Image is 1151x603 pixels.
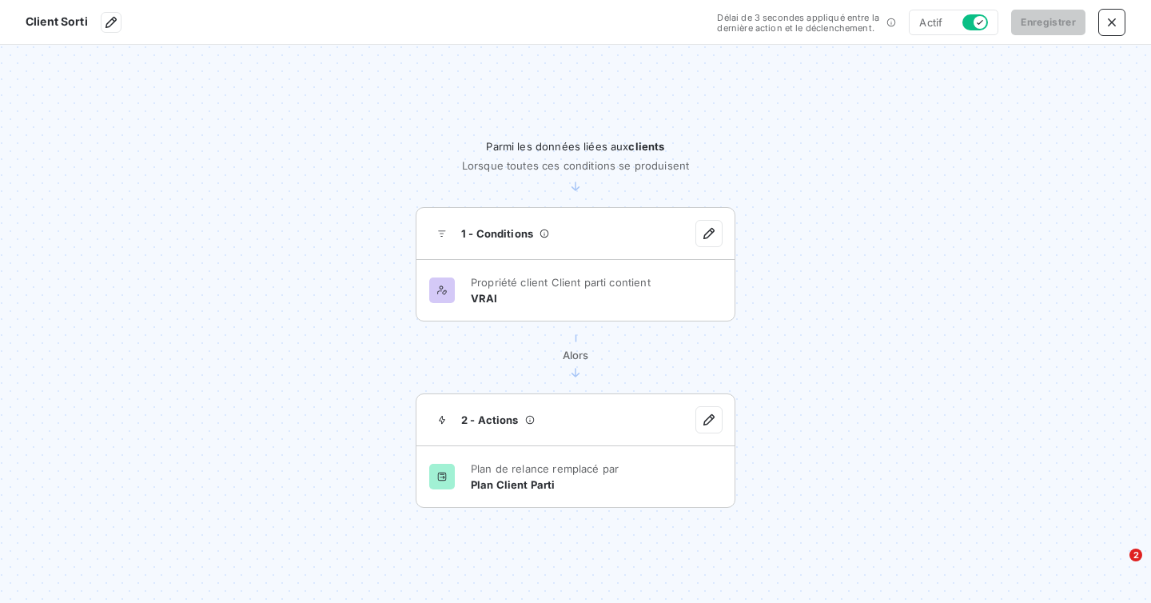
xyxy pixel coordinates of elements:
[26,14,88,28] span: Client Sorti
[563,342,589,365] span: Alors
[1097,549,1135,587] iframe: Intercom live chat
[471,292,651,305] span: VRAI
[471,478,619,491] span: Plan Client Parti
[461,227,533,240] span: 1 - Conditions
[461,413,519,426] span: 2 - Actions
[1011,10,1085,35] button: Enregistrer
[628,140,664,153] span: clients
[919,16,942,29] span: Actif
[462,159,689,172] span: Lorsque toutes ces conditions se produisent
[471,276,651,289] span: Propriété client Client parti contient
[486,140,664,153] span: Parmi les données liées aux
[717,12,879,34] span: Délai de 3 secondes appliqué entre la dernière action et le déclenchement.
[1129,549,1142,561] span: 2
[471,462,619,475] span: Plan de relance remplacé par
